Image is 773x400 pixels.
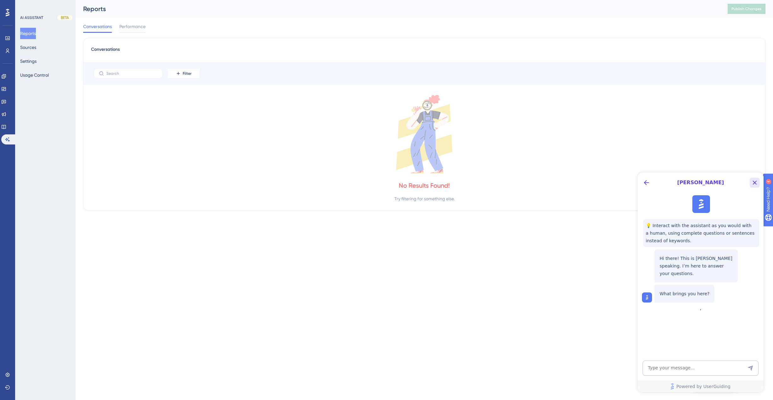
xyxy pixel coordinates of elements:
span: Conversations [91,46,120,57]
iframe: UserGuiding AI Assistant [638,173,764,392]
div: Reports [83,4,712,13]
span: Need Help? [15,2,39,9]
div: No Results Found! [399,181,450,190]
div: Try filtering for something else. [394,195,455,203]
span: Publish Changes [731,6,762,11]
span: Filter [183,71,192,76]
button: Filter [168,68,199,79]
button: Publish Changes [728,4,765,14]
span: Performance [119,23,146,30]
div: 4 [44,3,46,8]
input: Search [106,71,157,76]
span: Conversations [83,23,112,30]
